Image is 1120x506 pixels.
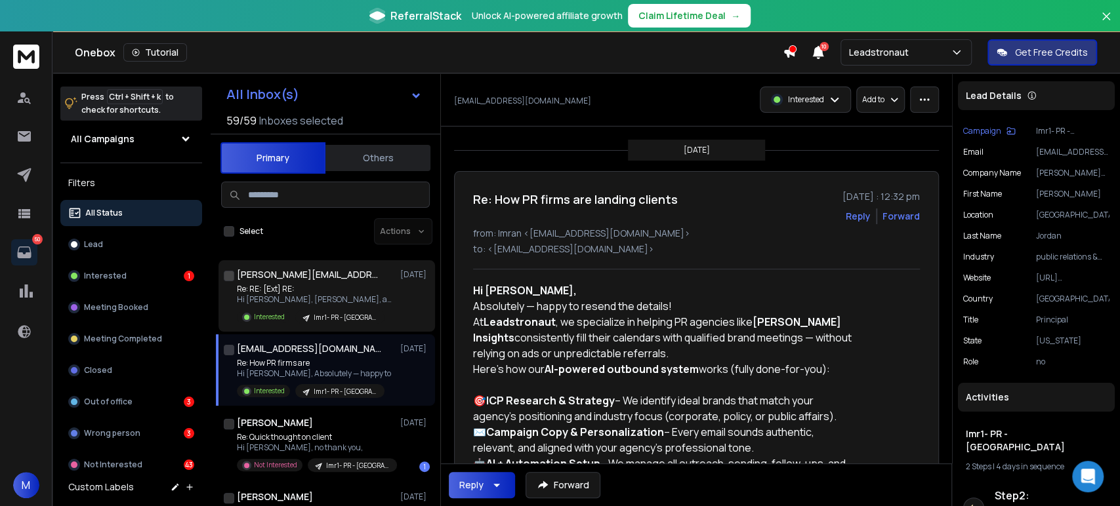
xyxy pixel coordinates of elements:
a: 50 [11,239,37,265]
div: 3 [184,428,194,438]
p: Interested [788,94,824,105]
p: Jordan [1036,231,1110,241]
div: 43 [184,459,194,470]
span: → [731,9,740,22]
p: Re: How PR firms are [237,358,391,368]
button: Interested1 [60,263,202,289]
button: Not Interested43 [60,452,202,478]
p: Re: Quick thought on client [237,432,394,442]
p: Imr1- PR - [GEOGRAPHIC_DATA] [314,313,377,322]
p: Imr1- PR - [GEOGRAPHIC_DATA] [326,461,389,471]
p: Last Name [963,231,1001,241]
p: [EMAIL_ADDRESS][DOMAIN_NAME] [1036,147,1110,157]
p: Hi [PERSON_NAME], Absolutely — happy to [237,368,391,379]
button: Wrong person3 [60,420,202,446]
button: Meeting Completed [60,326,202,352]
p: Press to check for shortcuts. [81,90,174,117]
button: Close banner [1098,8,1115,39]
span: 4 days in sequence [996,461,1064,472]
p: to: <[EMAIL_ADDRESS][DOMAIN_NAME]> [473,243,920,256]
span: 2 Steps [966,461,991,472]
p: Add to [862,94,884,105]
p: All Status [85,208,123,218]
span: Ctrl + Shift + k [107,89,163,104]
p: Get Free Credits [1015,46,1088,59]
div: Activities [958,383,1115,412]
p: Meeting Booked [84,302,148,313]
h3: Inboxes selected [259,113,343,128]
div: Reply [459,478,484,492]
p: Interested [84,271,127,281]
div: 1 [419,461,430,472]
button: Meeting Booked [60,294,202,321]
p: [DATE] : 12:32 pm [842,190,920,203]
p: Out of office [84,397,133,407]
p: Company Name [963,168,1021,178]
p: [URL][DOMAIN_NAME] [1036,273,1110,283]
button: Reply [449,472,515,498]
p: Email [963,147,984,157]
p: Imr1- PR - [GEOGRAPHIC_DATA] [314,387,377,397]
button: All Inbox(s) [216,81,432,107]
p: Interested [254,386,285,396]
p: [GEOGRAPHIC_DATA] [1036,210,1110,220]
p: [US_STATE] [1036,336,1110,346]
p: Hi [PERSON_NAME], no thank you, [237,442,394,453]
p: Country [963,294,993,304]
h1: All Inbox(s) [226,88,299,101]
h3: Custom Labels [68,480,134,494]
p: Leadstronaut [849,46,914,59]
button: Get Free Credits [987,39,1097,66]
p: title [963,315,978,325]
strong: AI + Automation Setup [486,456,600,471]
p: Not Interested [254,460,297,470]
div: Onebox [75,43,783,62]
button: All Status [60,200,202,226]
span: 59 / 59 [226,113,257,128]
p: Lead Details [966,89,1022,102]
h1: All Campaigns [71,132,135,146]
button: M [13,472,39,498]
div: | [966,461,1107,472]
p: [DATE] [400,418,430,428]
p: [DATE] [400,269,430,280]
h1: Imr1- PR - [GEOGRAPHIC_DATA] [966,427,1107,454]
p: First Name [963,189,1002,199]
button: Campaign [963,126,1016,136]
div: Forward [882,210,920,223]
p: [DATE] [400,492,430,502]
p: Lead [84,239,103,250]
div: Absolutely — happy to resend the details! [473,298,856,314]
button: Others [325,144,430,172]
strong: Leadstronaut [484,315,556,329]
p: Wrong person [84,428,140,438]
p: Campaign [963,126,1001,136]
button: All Campaigns [60,126,202,152]
strong: AI-powered outbound system [545,362,699,376]
p: Imr1- PR - [GEOGRAPHIC_DATA] [1036,126,1110,136]
div: Open Intercom Messenger [1072,461,1104,492]
label: Select [239,226,263,237]
p: Re: RE: [Ext] RE: [237,284,394,294]
h3: Filters [60,174,202,192]
p: role [963,357,978,367]
strong: Hi [PERSON_NAME], [473,283,577,298]
button: Claim Lifetime Deal→ [628,4,751,28]
button: Closed [60,357,202,383]
button: Lead [60,231,202,258]
p: Hi [PERSON_NAME], [PERSON_NAME], and [PERSON_NAME], Thanks [237,294,394,305]
h1: [PERSON_NAME][EMAIL_ADDRESS][DOMAIN_NAME] [237,268,381,281]
p: Principal [1036,315,1110,325]
p: [DATE] [400,343,430,354]
span: ReferralStack [390,8,461,24]
p: [GEOGRAPHIC_DATA] [1036,294,1110,304]
p: Unlock AI-powered affiliate growth [472,9,623,22]
strong: Campaign Copy & Personalization [486,425,664,439]
p: Not Interested [84,459,142,470]
div: 3 [184,397,194,407]
p: Meeting Completed [84,334,162,344]
button: Forward [526,472,600,498]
